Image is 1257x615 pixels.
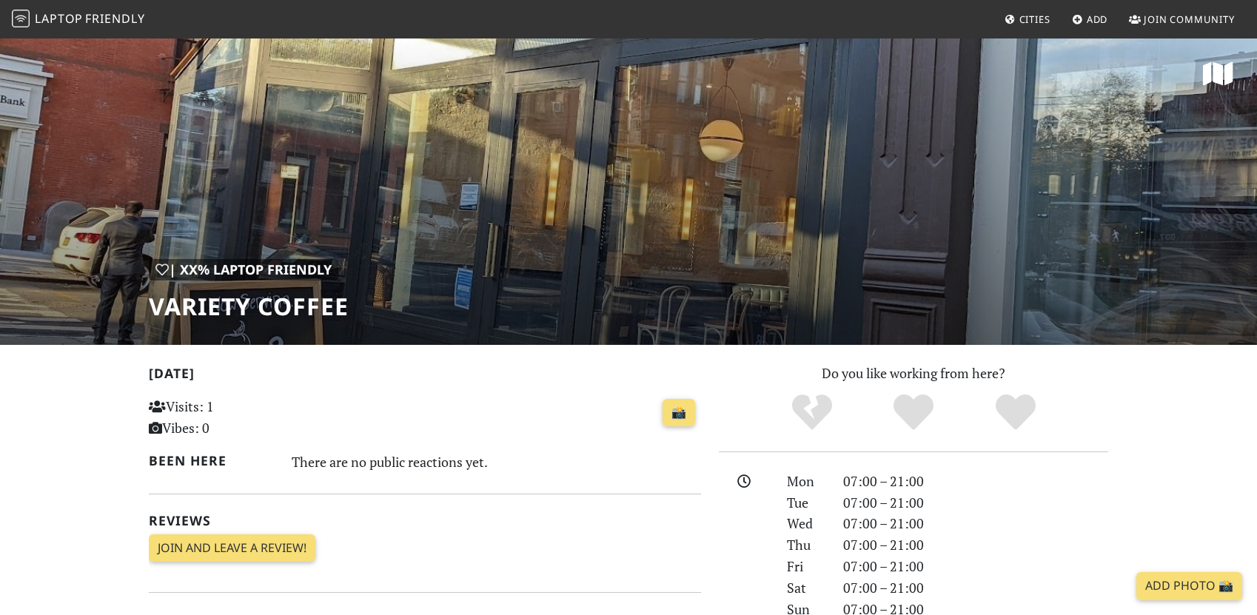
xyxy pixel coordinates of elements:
div: Tue [778,492,834,514]
div: | XX% Laptop Friendly [149,259,338,280]
div: 07:00 – 21:00 [834,534,1117,556]
div: Mon [778,471,834,492]
div: 07:00 – 21:00 [834,471,1117,492]
img: LaptopFriendly [12,10,30,27]
p: Visits: 1 Vibes: 0 [149,396,321,439]
div: 07:00 – 21:00 [834,577,1117,599]
div: Definitely! [965,392,1067,433]
a: Cities [999,6,1056,33]
div: Thu [778,534,834,556]
div: 07:00 – 21:00 [834,492,1117,514]
span: Friendly [85,10,144,27]
h2: Been here [149,453,274,468]
div: 07:00 – 21:00 [834,556,1117,577]
div: There are no public reactions yet. [292,450,702,474]
span: Add [1087,13,1108,26]
a: Add [1066,6,1114,33]
a: Join and leave a review! [149,534,315,562]
a: LaptopFriendly LaptopFriendly [12,7,145,33]
a: Add Photo 📸 [1136,572,1242,600]
a: Join Community [1123,6,1241,33]
span: Cities [1019,13,1050,26]
h1: Variety Coffee [149,292,349,320]
p: Do you like working from here? [719,363,1108,384]
h2: Reviews [149,513,701,528]
div: No [761,392,863,433]
span: Laptop [35,10,83,27]
h2: [DATE] [149,366,701,387]
a: 📸 [663,399,695,427]
span: Join Community [1144,13,1235,26]
div: Fri [778,556,834,577]
div: Yes [862,392,965,433]
div: 07:00 – 21:00 [834,513,1117,534]
div: Wed [778,513,834,534]
div: Sat [778,577,834,599]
